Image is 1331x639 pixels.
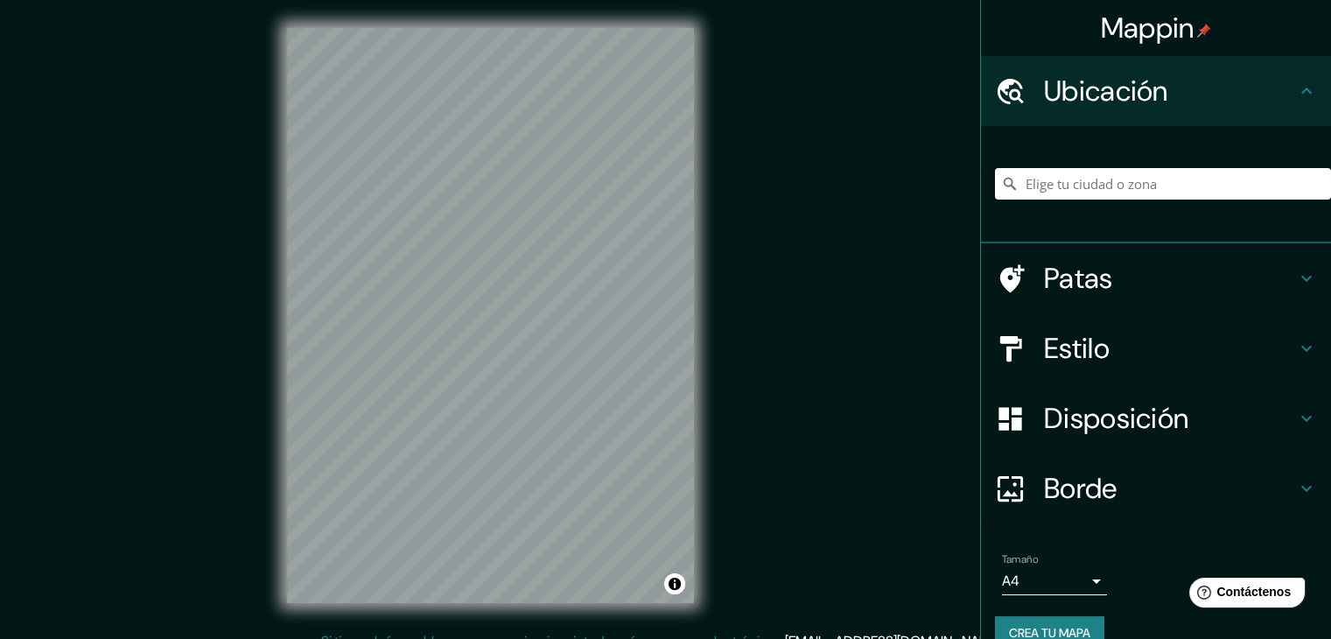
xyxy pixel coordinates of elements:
font: Estilo [1044,330,1110,367]
button: Activar o desactivar atribución [664,573,685,594]
font: Patas [1044,260,1113,297]
div: Patas [981,243,1331,313]
canvas: Mapa [287,28,694,603]
div: Borde [981,453,1331,523]
div: Disposición [981,383,1331,453]
font: Disposición [1044,400,1188,437]
font: A4 [1002,572,1019,590]
div: Ubicación [981,56,1331,126]
font: Tamaño [1002,552,1038,566]
div: Estilo [981,313,1331,383]
font: Mappin [1101,10,1194,46]
img: pin-icon.png [1197,24,1211,38]
input: Elige tu ciudad o zona [995,168,1331,200]
font: Borde [1044,470,1117,507]
iframe: Lanzador de widgets de ayuda [1175,571,1312,620]
div: A4 [1002,567,1107,595]
font: Ubicación [1044,73,1168,109]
